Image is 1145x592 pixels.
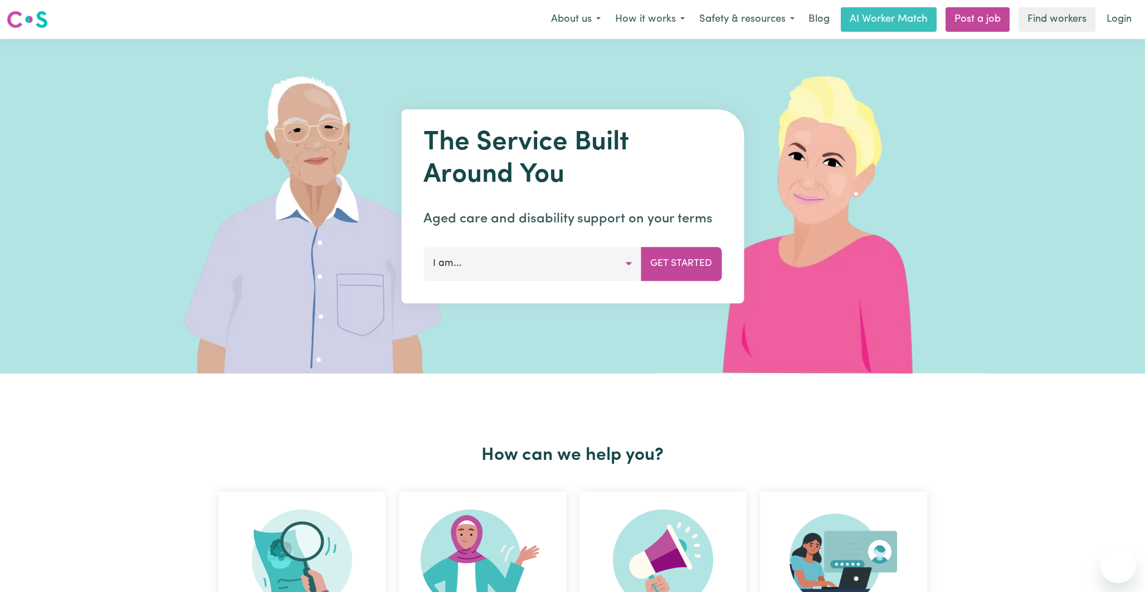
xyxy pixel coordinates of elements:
p: Aged care and disability support on your terms [423,209,722,229]
button: Safety & resources [692,8,802,31]
h2: How can we help you? [212,445,934,466]
button: I am... [423,247,641,280]
a: Login [1100,7,1138,32]
button: How it works [608,8,692,31]
button: Get Started [641,247,722,280]
a: Post a job [946,7,1010,32]
a: Blog [802,7,836,32]
a: Careseekers logo [7,7,48,32]
h1: The Service Built Around You [423,127,722,191]
a: AI Worker Match [841,7,937,32]
a: Find workers [1019,7,1095,32]
button: About us [544,8,608,31]
img: Careseekers logo [7,9,48,30]
iframe: Button to launch messaging window [1100,547,1136,583]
